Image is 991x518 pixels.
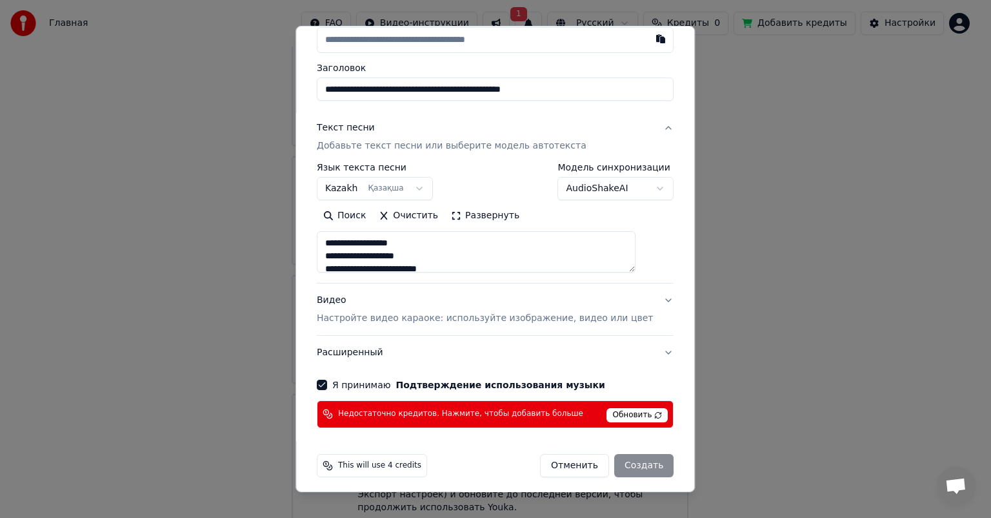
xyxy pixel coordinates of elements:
[317,205,372,226] button: Поиск
[332,380,605,389] label: Я принимаю
[317,163,674,283] div: Текст песниДобавьте текст песни или выберите модель автотекста
[317,121,375,134] div: Текст песни
[445,205,526,226] button: Развернуть
[558,163,674,172] label: Модель синхронизации
[317,163,433,172] label: Язык текста песни
[317,294,653,325] div: Видео
[317,312,653,325] p: Настройте видео караоке: используйте изображение, видео или цвет
[317,284,674,335] button: ВидеоНастройте видео караоке: используйте изображение, видео или цвет
[607,408,668,422] span: Обновить
[338,461,421,471] span: This will use 4 credits
[338,409,583,420] span: Недостаточно кредитов. Нажмите, чтобы добавить больше
[317,336,674,369] button: Расширенный
[540,454,609,477] button: Отменить
[317,63,674,72] label: Заголовок
[396,380,605,389] button: Я принимаю
[317,140,586,152] p: Добавьте текст песни или выберите модель автотекста
[373,205,445,226] button: Очистить
[317,111,674,163] button: Текст песниДобавьте текст песни или выберите модель автотекста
